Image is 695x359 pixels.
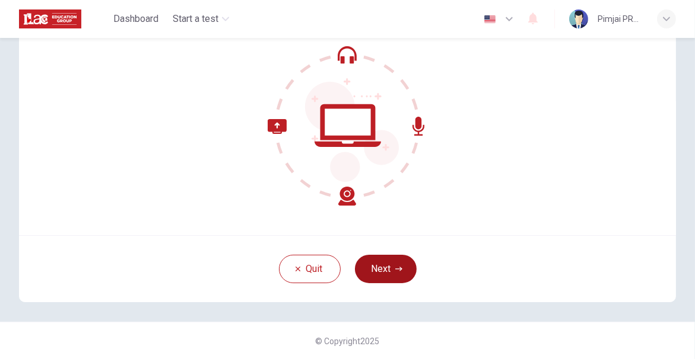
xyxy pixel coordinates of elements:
[569,9,588,28] img: Profile picture
[19,7,109,31] a: ILAC logo
[113,12,158,26] span: Dashboard
[355,255,417,283] button: Next
[109,8,163,30] button: Dashboard
[483,15,497,24] img: en
[19,7,81,31] img: ILAC logo
[168,8,234,30] button: Start a test
[173,12,218,26] span: Start a test
[598,12,643,26] div: Pimjai PRAJCHOLCHAN
[279,255,341,283] button: Quit
[316,336,380,346] span: © Copyright 2025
